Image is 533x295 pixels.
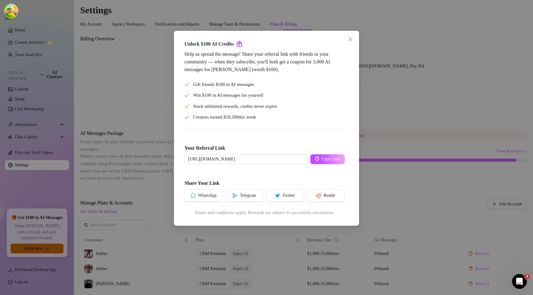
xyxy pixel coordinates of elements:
[283,193,295,198] span: Twitter
[184,180,345,187] h5: Share Your Link
[198,193,217,198] span: WhatsApp
[193,81,254,88] span: Gift friends $100 in AI messages
[184,50,345,73] div: Help us spread the message! Share your referral link with friends or your community — when they s...
[345,37,355,42] span: Close
[5,5,17,17] button: Open Tanstack query devtools
[184,115,189,120] span: check
[225,189,263,202] button: sendTelegram
[184,189,223,202] button: messageWhatsApp
[233,193,238,198] span: send
[315,156,319,161] span: copy
[266,189,304,202] button: twitterTwitter
[184,209,345,216] div: Terms and conditions apply. Rewards are subject to successful conversions.
[193,114,256,121] span: Creators earned $ this week
[184,93,189,98] span: check
[525,274,530,279] span: 3
[236,41,242,47] span: gift
[184,82,189,87] span: check
[193,92,263,99] span: Win $100 in AI messages for yourself
[310,154,345,164] button: Copy Link
[316,193,321,198] span: reddit
[184,104,189,109] span: check
[348,37,353,42] span: close
[193,103,277,110] span: Stack unlimited rewards, credits never expire
[184,41,234,46] strong: Unlock $100 AI Credits
[345,34,355,44] button: Close
[324,193,335,198] span: Reddit
[322,157,340,162] span: Copy Link
[184,144,345,152] h5: Your Referral Link
[307,189,345,202] button: redditReddit
[191,193,196,198] span: message
[275,193,280,198] span: twitter
[512,274,527,289] iframe: Intercom live chat
[240,193,256,198] span: Telegram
